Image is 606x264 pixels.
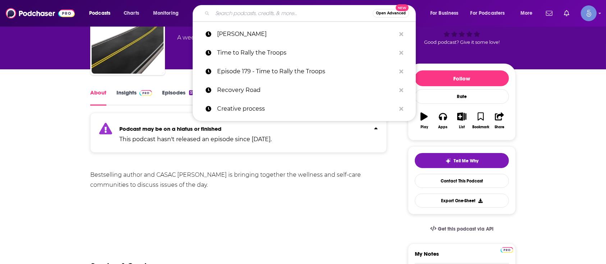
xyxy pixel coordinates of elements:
a: Charts [119,8,143,19]
img: User Profile [581,5,597,21]
button: Share [490,108,509,134]
p: This podcast hasn't released an episode since [DATE]. [119,135,272,144]
span: For Business [430,8,459,18]
a: Recovery Road [193,81,416,99]
a: InsightsPodchaser Pro [116,89,152,106]
img: Recovery Road [92,2,164,74]
button: Show profile menu [581,5,597,21]
button: Play [415,108,433,134]
a: About [90,89,106,106]
a: Show notifications dropdown [543,7,555,19]
span: More [520,8,533,18]
img: Podchaser Pro [501,247,513,253]
span: For Podcasters [470,8,505,18]
div: Bookmark [472,125,489,129]
a: [PERSON_NAME] [193,25,416,43]
div: Apps [439,125,448,129]
section: Click to expand status details [90,117,387,153]
div: List [459,125,465,129]
span: Tell Me Why [454,158,479,164]
div: 57 [189,90,196,95]
button: List [453,108,471,134]
div: Good podcast? Give it some love! [408,7,516,51]
a: Episode 179 - Time to Rally the Troops [193,62,416,81]
a: Creative process [193,99,416,118]
p: Time to Rally the Troops [217,43,396,62]
div: Share [495,125,504,129]
button: open menu [515,8,542,19]
div: A weekly podcast [177,33,256,42]
button: open menu [84,8,120,19]
a: Pro website [501,246,513,253]
span: Podcasts [89,8,110,18]
button: tell me why sparkleTell Me Why [415,153,509,168]
div: Bestselling author and CASAC [PERSON_NAME] is bringing together the wellness and self-care commun... [90,170,387,190]
div: Play [421,125,428,129]
button: open menu [148,8,188,19]
span: Good podcast? Give it some love! [424,40,500,45]
span: Charts [124,8,139,18]
a: Episodes57 [162,89,196,106]
div: Rate [415,89,509,104]
img: tell me why sparkle [445,158,451,164]
button: Bookmark [471,108,490,134]
span: New [396,4,409,11]
input: Search podcasts, credits, & more... [212,8,373,19]
div: Search podcasts, credits, & more... [199,5,423,22]
p: Recovery Road [217,81,396,99]
button: open menu [466,8,515,19]
span: Get this podcast via API [438,226,493,232]
span: Open Advanced [376,11,406,15]
img: Podchaser - Follow, Share and Rate Podcasts [6,6,75,20]
a: Time to Rally the Troops [193,43,416,62]
strong: Podcast may be on a hiatus or finished [119,125,221,132]
button: Apps [433,108,452,134]
a: Show notifications dropdown [561,7,572,19]
span: Logged in as Spiral5-G1 [581,5,597,21]
button: Export One-Sheet [415,194,509,208]
p: Episode 179 - Time to Rally the Troops [217,62,396,81]
a: Get this podcast via API [424,220,499,238]
p: Creative process [217,99,396,118]
button: Open AdvancedNew [373,9,409,18]
label: My Notes [415,250,509,263]
button: open menu [425,8,468,19]
button: Follow [415,70,509,86]
p: Merrit Hartblay [217,25,396,43]
span: Monitoring [153,8,179,18]
img: Podchaser Pro [139,90,152,96]
a: Contact This Podcast [415,174,509,188]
